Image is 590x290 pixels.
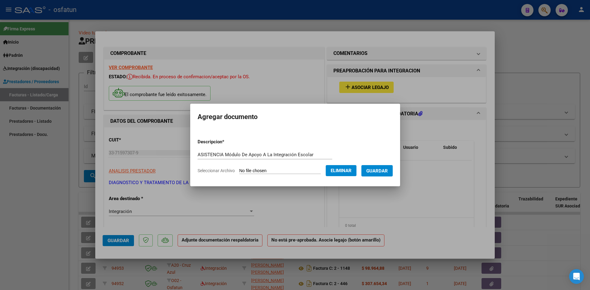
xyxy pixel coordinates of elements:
[569,269,584,284] div: Open Intercom Messenger
[366,168,388,174] span: Guardar
[326,165,356,176] button: Eliminar
[198,168,235,173] span: Seleccionar Archivo
[331,168,352,173] span: Eliminar
[198,111,393,123] h2: Agregar documento
[361,165,393,176] button: Guardar
[198,138,256,145] p: Descripcion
